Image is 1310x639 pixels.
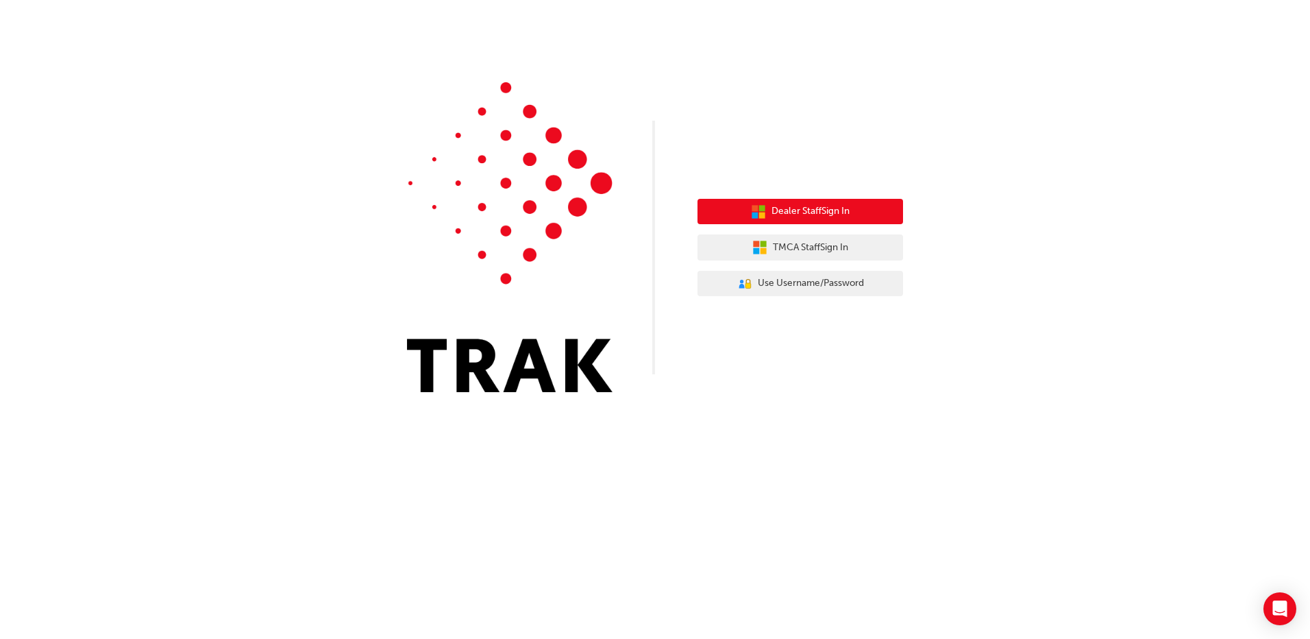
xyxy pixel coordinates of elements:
[697,271,903,297] button: Use Username/Password
[771,204,850,219] span: Dealer Staff Sign In
[697,234,903,261] button: TMCA StaffSign In
[1263,592,1296,625] div: Open Intercom Messenger
[758,276,864,291] span: Use Username/Password
[407,82,613,392] img: Trak
[773,240,848,256] span: TMCA Staff Sign In
[697,199,903,225] button: Dealer StaffSign In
